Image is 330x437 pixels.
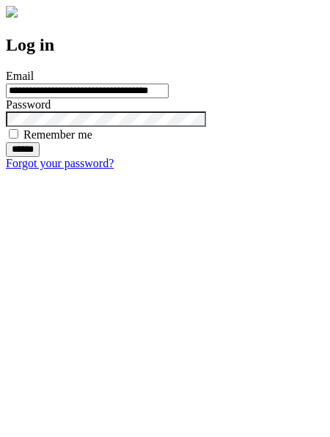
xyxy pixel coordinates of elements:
[6,6,18,18] img: logo-4e3dc11c47720685a147b03b5a06dd966a58ff35d612b21f08c02c0306f2b779.png
[6,35,324,55] h2: Log in
[6,70,34,82] label: Email
[23,128,92,141] label: Remember me
[6,157,114,169] a: Forgot your password?
[6,98,51,111] label: Password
